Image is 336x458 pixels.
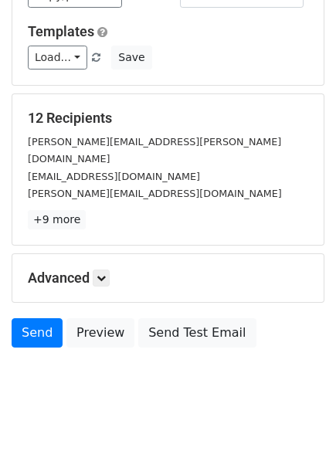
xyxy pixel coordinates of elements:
small: [PERSON_NAME][EMAIL_ADDRESS][PERSON_NAME][DOMAIN_NAME] [28,136,281,165]
a: Send [12,318,63,348]
h5: Advanced [28,270,308,287]
button: Save [111,46,151,70]
a: Templates [28,23,94,39]
small: [EMAIL_ADDRESS][DOMAIN_NAME] [28,171,200,182]
h5: 12 Recipients [28,110,308,127]
a: Preview [66,318,134,348]
a: Load... [28,46,87,70]
small: [PERSON_NAME][EMAIL_ADDRESS][DOMAIN_NAME] [28,188,282,199]
iframe: Chat Widget [259,384,336,458]
a: Send Test Email [138,318,256,348]
a: +9 more [28,210,86,229]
